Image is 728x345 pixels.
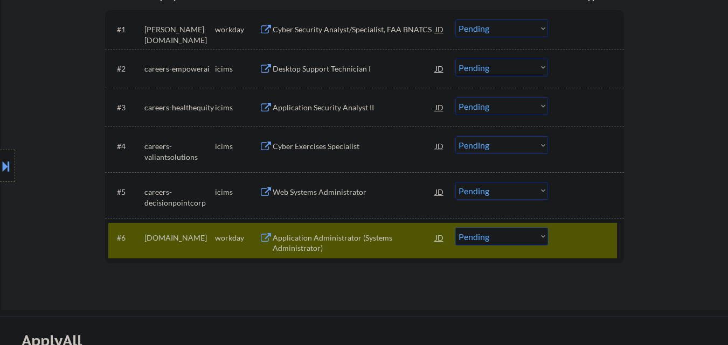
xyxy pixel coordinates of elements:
div: JD [434,59,445,78]
div: Web Systems Administrator [273,187,435,198]
div: icims [215,102,259,113]
div: Application Security Analyst II [273,102,435,113]
div: #2 [117,64,136,74]
div: icims [215,141,259,152]
div: icims [215,187,259,198]
div: Cyber Security Analyst/Specialist, FAA BNATCS [273,24,435,35]
div: Desktop Support Technician I [273,64,435,74]
div: JD [434,182,445,201]
div: icims [215,64,259,74]
div: careers-empowerai [144,64,215,74]
div: workday [215,24,259,35]
div: [PERSON_NAME][DOMAIN_NAME] [144,24,215,45]
div: Cyber Exercises Specialist [273,141,435,152]
div: JD [434,19,445,39]
div: JD [434,228,445,247]
div: JD [434,97,445,117]
div: workday [215,233,259,243]
div: #1 [117,24,136,35]
div: JD [434,136,445,156]
div: Application Administrator (Systems Administrator) [273,233,435,254]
